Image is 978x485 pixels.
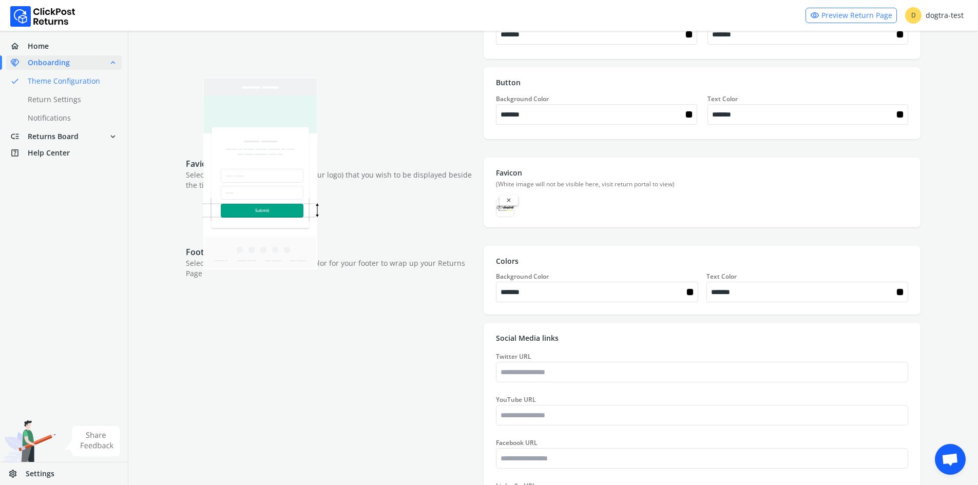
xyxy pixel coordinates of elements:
span: expand_less [108,55,118,70]
p: Select an appropriate size, text and color for your footer to wrap up your Returns Page [186,258,473,279]
span: Onboarding [28,57,70,68]
a: visibilityPreview Return Page [806,8,897,23]
p: Select an image of the icon (usually your logo) that you wish to be displayed beside the title of... [186,170,473,190]
span: settings [8,467,26,481]
span: low_priority [10,129,28,144]
span: Settings [26,469,54,479]
img: Logo [10,6,75,27]
label: Background Color [496,273,698,281]
label: Text Color [707,94,738,103]
span: close [506,196,512,204]
p: (White image will not be visible here, visit return portal to view) [496,180,908,188]
img: share feedback [64,426,120,456]
span: help_center [10,146,28,160]
label: Facebook URL [496,438,538,447]
p: Favicon [496,168,908,178]
label: YouTube URL [496,395,536,404]
span: expand_more [108,129,118,144]
span: visibility [810,8,819,23]
span: Returns Board [28,131,79,142]
span: Home [28,41,49,51]
label: Text Color [706,273,908,281]
a: help_centerHelp Center [6,146,122,160]
button: close [500,195,518,205]
label: Background Color [496,94,549,103]
a: Return Settings [6,92,134,107]
div: dogtra-test [905,7,964,24]
span: home [10,39,28,53]
label: Twitter URL [496,352,531,361]
p: Favicon [186,158,473,170]
p: Button [496,77,908,88]
span: handshake [10,55,28,70]
a: homeHome [6,39,122,53]
span: Help Center [28,148,70,158]
span: done [10,74,20,88]
span: D [905,7,922,24]
div: Open chat [935,444,966,475]
p: Social Media links [496,333,908,343]
p: Colors [496,256,908,266]
a: Notifications [6,111,134,125]
a: doneTheme Configuration [6,74,134,88]
p: Footer [186,246,473,258]
img: favicon [496,199,514,217]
